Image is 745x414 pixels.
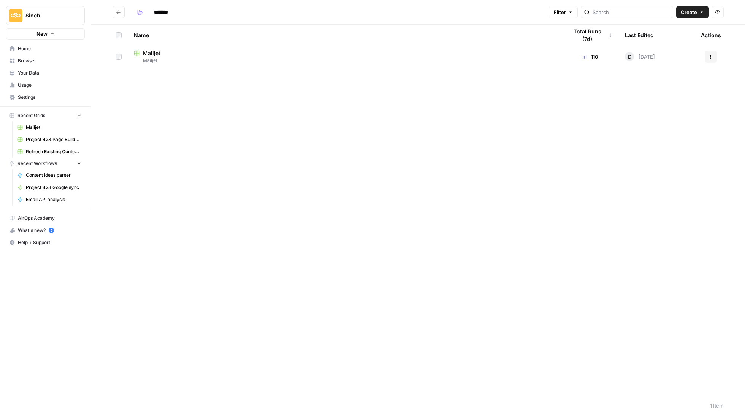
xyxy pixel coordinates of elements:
span: Project 428 Page Builder Tracker (NEW) [26,136,81,143]
span: Refresh Existing Content (1) [26,148,81,155]
div: What's new? [6,225,84,236]
button: Go back [113,6,125,18]
button: What's new? 5 [6,224,85,236]
span: Recent Grids [17,112,45,119]
span: Recent Workflows [17,160,57,167]
a: Usage [6,79,85,91]
button: Help + Support [6,236,85,249]
span: Email API analysis [26,196,81,203]
a: Your Data [6,67,85,79]
div: 110 [568,53,613,60]
a: 5 [49,228,54,233]
button: Recent Workflows [6,158,85,169]
span: Help + Support [18,239,81,246]
button: Filter [549,6,578,18]
button: New [6,28,85,40]
div: 1 Item [710,402,724,409]
span: Mailjet [134,57,556,64]
span: Create [681,8,697,16]
span: Mailjet [143,49,160,57]
div: Last Edited [625,25,654,46]
span: Home [18,45,81,52]
div: [DATE] [625,52,655,61]
span: Your Data [18,70,81,76]
span: D [628,53,631,60]
a: Home [6,43,85,55]
a: Mailjet [14,121,85,133]
span: Settings [18,94,81,101]
button: Recent Grids [6,110,85,121]
span: Mailjet [26,124,81,131]
a: Content ideas parser [14,169,85,181]
div: Actions [701,25,721,46]
span: Content ideas parser [26,172,81,179]
a: Project 428 Google sync [14,181,85,194]
a: AirOps Academy [6,212,85,224]
a: Browse [6,55,85,67]
span: Project 428 Google sync [26,184,81,191]
span: Usage [18,82,81,89]
text: 5 [50,228,52,232]
a: Settings [6,91,85,103]
input: Search [593,8,670,16]
span: AirOps Academy [18,215,81,222]
span: Sinch [25,12,71,19]
a: MailjetMailjet [134,49,556,64]
span: New [36,30,48,38]
a: Email API analysis [14,194,85,206]
a: Refresh Existing Content (1) [14,146,85,158]
button: Workspace: Sinch [6,6,85,25]
div: Name [134,25,556,46]
img: Sinch Logo [9,9,22,22]
button: Create [676,6,709,18]
span: Filter [554,8,566,16]
div: Total Runs (7d) [568,25,613,46]
a: Project 428 Page Builder Tracker (NEW) [14,133,85,146]
span: Browse [18,57,81,64]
